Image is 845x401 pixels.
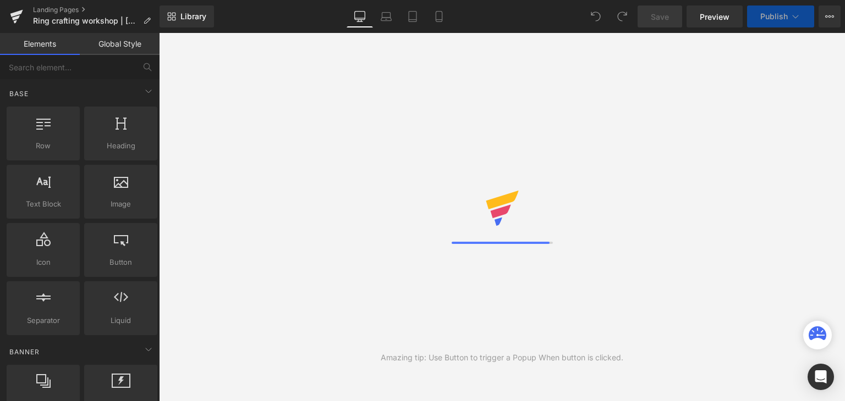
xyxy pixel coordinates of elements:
span: Heading [87,140,154,152]
button: Redo [611,5,633,27]
a: Global Style [80,33,160,55]
span: Icon [10,257,76,268]
span: Row [10,140,76,152]
button: More [819,5,841,27]
span: Save [651,11,669,23]
span: Banner [8,347,41,357]
a: Laptop [373,5,399,27]
span: Button [87,257,154,268]
button: Publish [747,5,814,27]
span: Library [180,12,206,21]
button: Undo [585,5,607,27]
a: New Library [160,5,214,27]
a: Preview [687,5,743,27]
span: Ring crafting workshop | [GEOGRAPHIC_DATA][PERSON_NAME] [33,16,139,25]
div: Amazing tip: Use Button to trigger a Popup When button is clicked. [381,352,623,364]
span: Separator [10,315,76,326]
span: Preview [700,11,729,23]
div: Open Intercom Messenger [808,364,834,390]
a: Desktop [347,5,373,27]
a: Mobile [426,5,452,27]
span: Liquid [87,315,154,326]
span: Publish [760,12,788,21]
span: Text Block [10,198,76,210]
span: Base [8,88,30,99]
a: Landing Pages [33,5,160,14]
span: Image [87,198,154,210]
a: Tablet [399,5,426,27]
